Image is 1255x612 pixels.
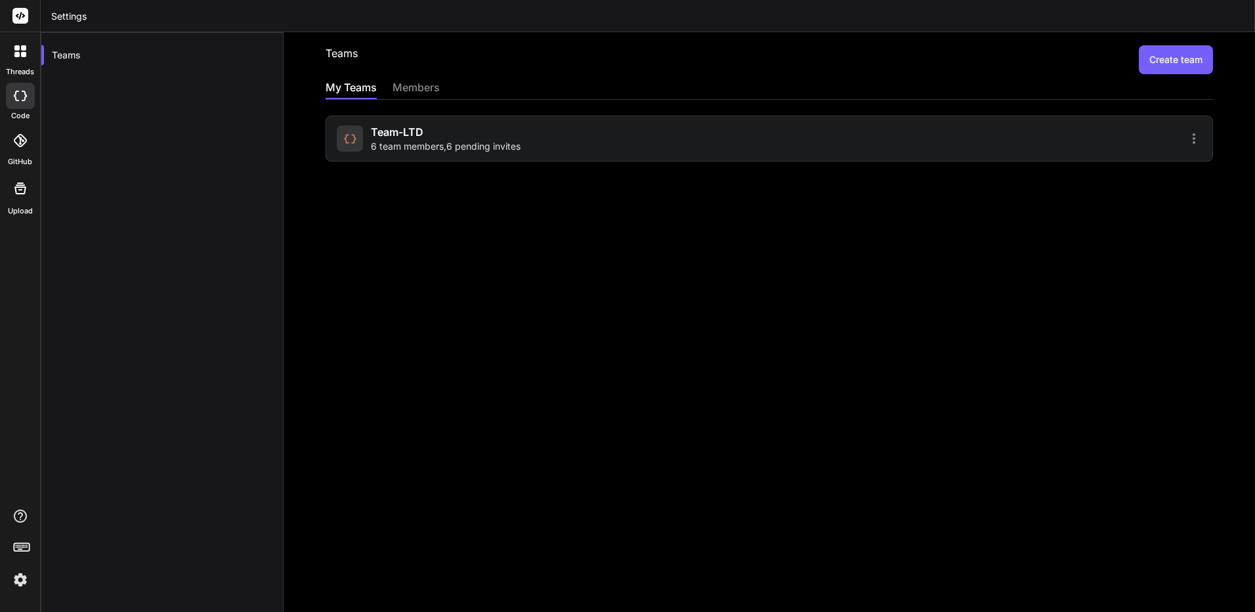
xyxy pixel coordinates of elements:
[371,140,521,153] span: 6 team members , 6 pending invites
[11,110,30,121] label: code
[326,79,377,98] div: My Teams
[9,569,32,591] img: settings
[393,79,440,98] div: members
[326,45,358,74] h2: Teams
[6,66,34,77] label: threads
[371,124,423,140] span: Team-LTD
[8,156,32,167] label: GitHub
[8,206,33,217] label: Upload
[1139,45,1213,74] button: Create team
[41,41,283,70] div: Teams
